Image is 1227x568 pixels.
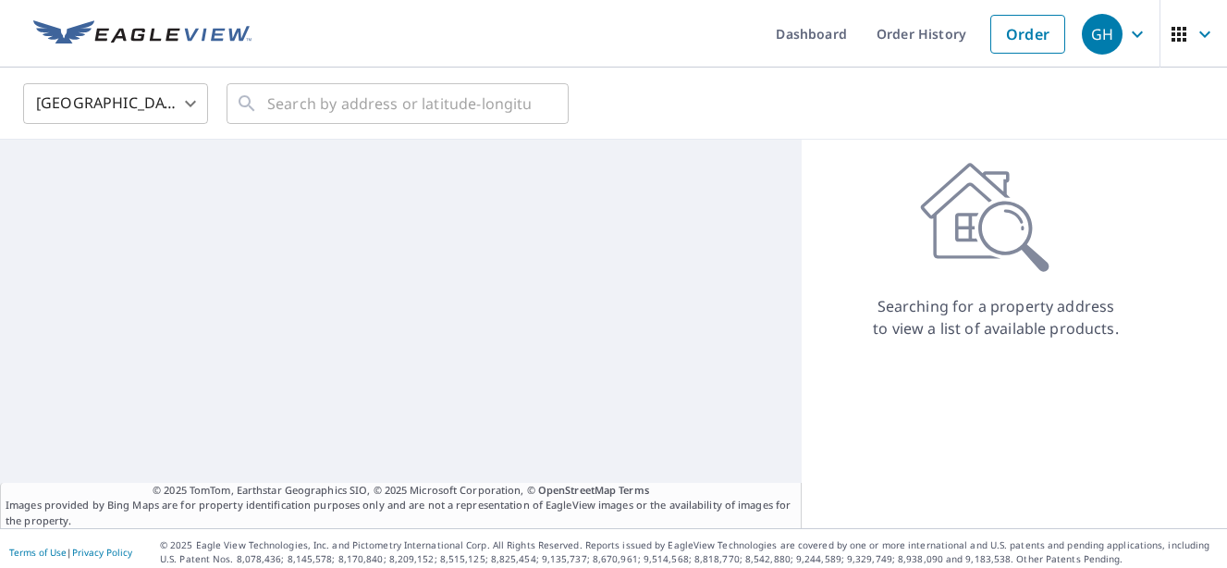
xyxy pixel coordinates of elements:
[9,547,132,558] p: |
[153,483,649,499] span: © 2025 TomTom, Earthstar Geographics SIO, © 2025 Microsoft Corporation, ©
[160,538,1218,566] p: © 2025 Eagle View Technologies, Inc. and Pictometry International Corp. All Rights Reserved. Repo...
[538,483,616,497] a: OpenStreetMap
[1082,14,1123,55] div: GH
[33,20,252,48] img: EV Logo
[990,15,1065,54] a: Order
[23,78,208,130] div: [GEOGRAPHIC_DATA]
[9,546,67,559] a: Terms of Use
[267,78,531,130] input: Search by address or latitude-longitude
[72,546,132,559] a: Privacy Policy
[872,295,1120,340] p: Searching for a property address to view a list of available products.
[619,483,649,497] a: Terms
